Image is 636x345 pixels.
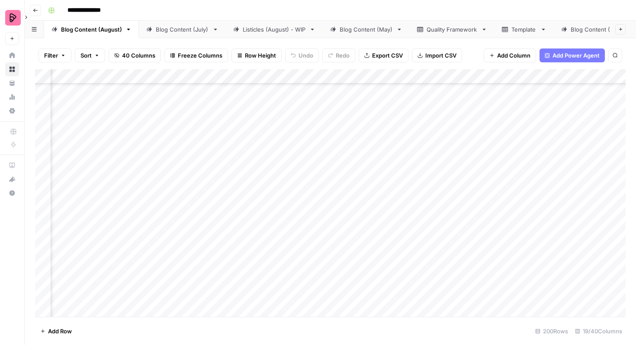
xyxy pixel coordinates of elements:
a: Quality Framework [410,21,495,38]
a: Template [495,21,554,38]
button: 40 Columns [109,48,161,62]
button: What's new? [5,172,19,186]
button: Export CSV [359,48,408,62]
a: Listicles (August) - WIP [226,21,323,38]
a: Settings [5,104,19,118]
div: 200 Rows [532,324,572,338]
a: Usage [5,90,19,104]
a: Browse [5,62,19,76]
button: Redo [322,48,355,62]
span: Sort [80,51,92,60]
span: Filter [44,51,58,60]
button: Freeze Columns [164,48,228,62]
span: Redo [336,51,350,60]
button: Filter [39,48,71,62]
button: Add Row [35,324,77,338]
button: Add Power Agent [540,48,605,62]
button: Row Height [231,48,282,62]
a: AirOps Academy [5,158,19,172]
button: Sort [75,48,105,62]
span: Export CSV [372,51,403,60]
div: Blog Content (August) [61,25,122,34]
button: Help + Support [5,186,19,200]
div: Blog Content (May) [340,25,393,34]
div: What's new? [6,173,19,186]
span: 40 Columns [122,51,155,60]
div: Template [511,25,537,34]
button: Workspace: Preply [5,7,19,29]
span: Undo [299,51,313,60]
span: Add Column [497,51,530,60]
a: Home [5,48,19,62]
span: Import CSV [425,51,456,60]
div: 19/40 Columns [572,324,626,338]
a: Blog Content (July) [139,21,226,38]
span: Add Power Agent [552,51,600,60]
span: Freeze Columns [178,51,222,60]
a: Your Data [5,76,19,90]
div: Listicles (August) - WIP [243,25,306,34]
div: Blog Content (July) [156,25,209,34]
button: Add Column [484,48,536,62]
button: Import CSV [412,48,462,62]
img: Preply Logo [5,10,21,26]
div: Quality Framework [427,25,478,34]
div: Blog Content (April) [571,25,624,34]
a: Blog Content (May) [323,21,410,38]
a: Blog Content (August) [44,21,139,38]
button: Undo [285,48,319,62]
span: Add Row [48,327,72,335]
span: Row Height [245,51,276,60]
